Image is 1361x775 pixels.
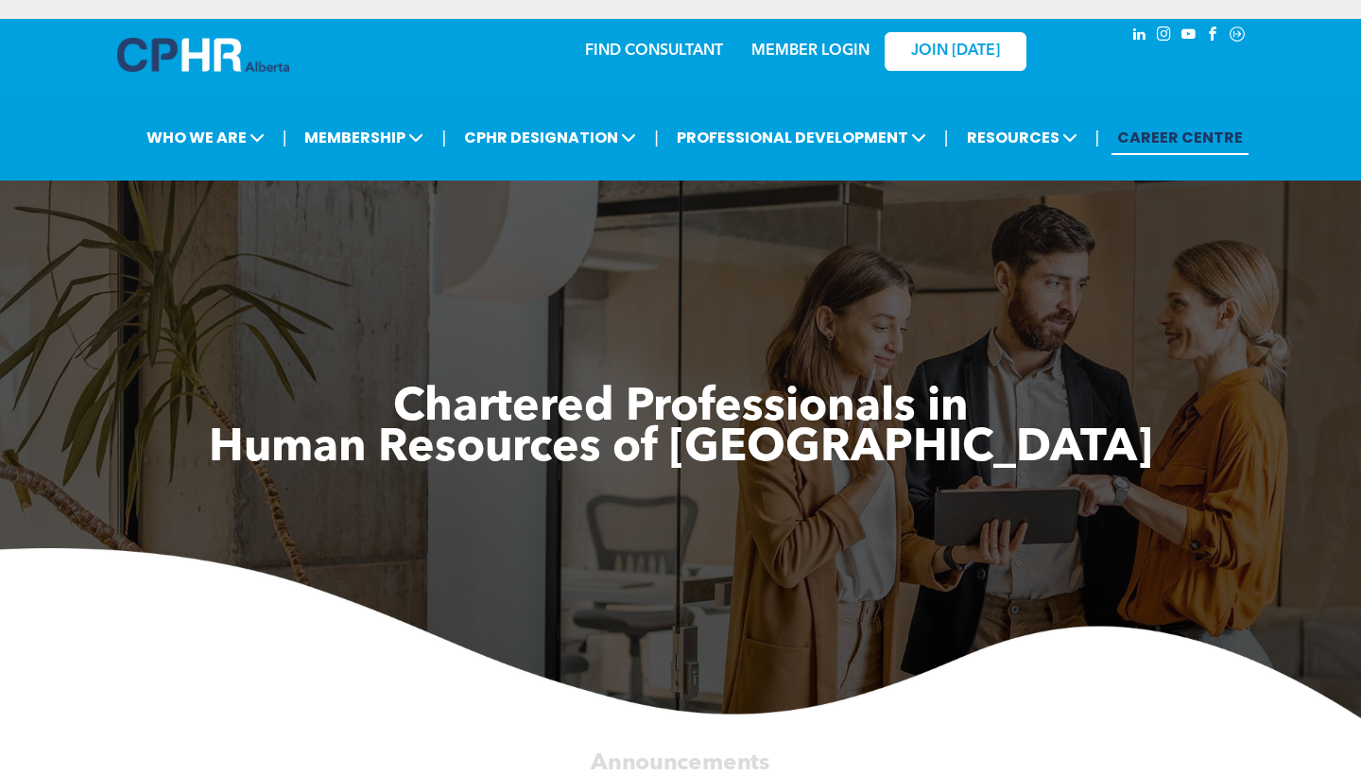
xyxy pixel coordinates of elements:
[961,120,1083,155] span: RESOURCES
[1128,24,1149,49] a: linkedin
[944,118,949,157] li: |
[1153,24,1174,49] a: instagram
[458,120,642,155] span: CPHR DESIGNATION
[141,120,270,155] span: WHO WE ARE
[911,43,1000,60] span: JOIN [DATE]
[1202,24,1223,49] a: facebook
[209,426,1152,472] span: Human Resources of [GEOGRAPHIC_DATA]
[299,120,429,155] span: MEMBERSHIP
[751,43,870,59] a: MEMBER LOGIN
[393,386,969,431] span: Chartered Professionals in
[591,751,769,774] span: Announcements
[1227,24,1248,49] a: Social network
[885,32,1026,71] a: JOIN [DATE]
[117,38,289,72] img: A blue and white logo for cp alberta
[671,120,932,155] span: PROFESSIONAL DEVELOPMENT
[1178,24,1198,49] a: youtube
[654,118,659,157] li: |
[1095,118,1100,157] li: |
[283,118,287,157] li: |
[585,43,723,59] a: FIND CONSULTANT
[441,118,446,157] li: |
[1111,120,1249,155] a: CAREER CENTRE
